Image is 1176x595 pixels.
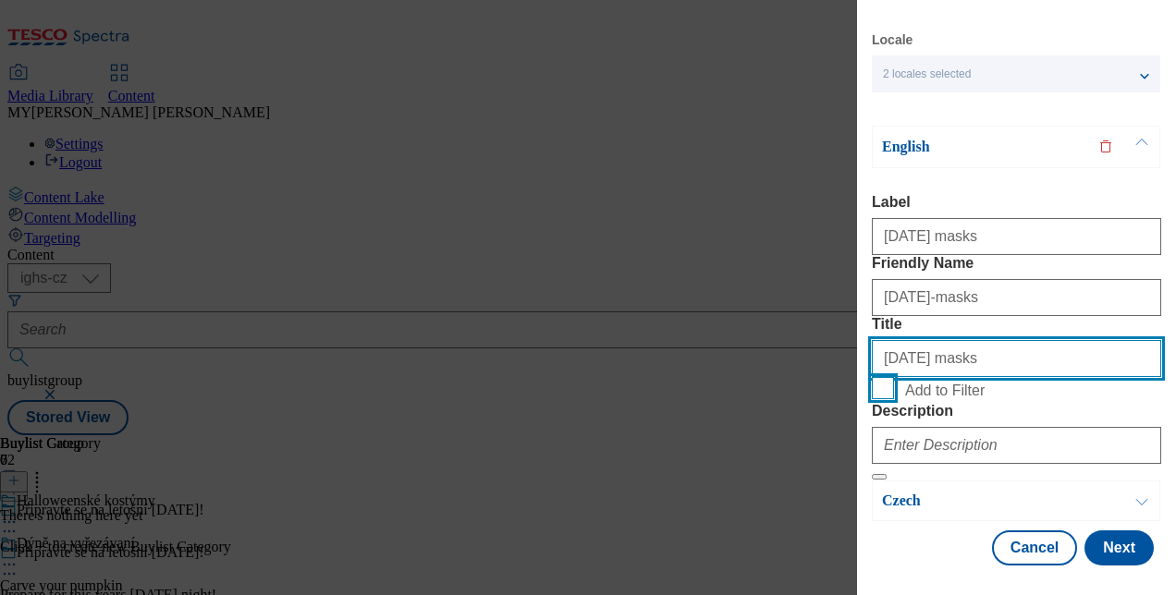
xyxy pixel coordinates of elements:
span: Add to Filter [905,382,985,399]
input: Enter Description [872,427,1161,464]
p: Czech [882,492,1076,510]
input: Enter Title [872,340,1161,377]
label: Title [872,316,1161,333]
button: Cancel [992,530,1077,565]
label: Label [872,194,1161,211]
label: Friendly Name [872,255,1161,272]
input: Enter Label [872,218,1161,255]
label: Description [872,403,1161,419]
span: 2 locales selected [883,67,971,81]
label: Locale [872,35,913,45]
button: Next [1084,530,1154,565]
p: English [882,138,1076,156]
input: Enter Friendly Name [872,279,1161,316]
button: 2 locales selected [872,55,1160,92]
